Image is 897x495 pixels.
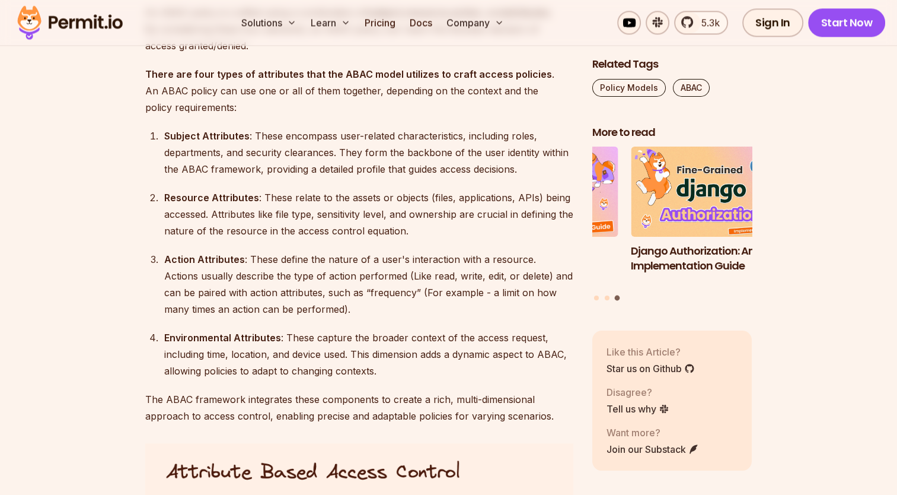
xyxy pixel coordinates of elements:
button: Go to slide 3 [615,296,620,301]
div: : These capture the broader context of the access request, including time, location, and device u... [164,329,573,379]
img: A Full Guide to Planning Your Authorization Model and Architecture [458,147,618,237]
p: Like this Article? [606,345,695,359]
strong: Environmental Attributes [164,332,281,344]
div: : These encompass user-related characteristics, including roles, departments, and security cleara... [164,128,573,177]
strong: Action Attributes [164,253,245,265]
a: 5.3k [674,11,728,34]
a: Pricing [360,11,400,34]
strong: There are four types of attributes that the ABAC model utilizes to craft access policies [145,68,552,80]
p: Disagree? [606,385,669,399]
a: Django Authorization: An Implementation GuideDjango Authorization: An Implementation Guide [631,147,791,288]
img: Permit logo [12,2,128,43]
span: 5.3k [694,15,720,30]
a: Docs [405,11,437,34]
li: 2 of 3 [458,147,618,288]
li: 3 of 3 [631,147,791,288]
h2: More to read [592,125,752,140]
button: Go to slide 1 [594,296,599,300]
a: Policy Models [592,79,666,97]
div: Posts [592,147,752,303]
a: Tell us why [606,402,669,416]
button: Solutions [237,11,301,34]
h3: Django Authorization: An Implementation Guide [631,244,791,274]
a: Join our Substack [606,442,699,456]
button: Go to slide 2 [605,296,609,300]
a: Star us on Github [606,361,695,376]
p: . An ABAC policy can use one or all of them together, depending on the context and the policy req... [145,66,573,116]
a: ABAC [673,79,710,97]
h3: A Full Guide to Planning Your Authorization Model and Architecture [458,244,618,288]
a: Sign In [742,8,803,37]
h2: Related Tags [592,57,752,72]
p: Want more? [606,426,699,440]
strong: Subject Attributes [164,130,250,142]
a: Start Now [808,8,886,37]
div: : These relate to the assets or objects (files, applications, APIs) being accessed. Attributes li... [164,189,573,239]
div: : These define the nature of a user's interaction with a resource. Actions usually describe the t... [164,251,573,318]
p: The ABAC framework integrates these components to create a rich, multi-dimensional approach to ac... [145,391,573,424]
strong: Resource Attributes [164,192,259,204]
button: Company [442,11,509,34]
img: Django Authorization: An Implementation Guide [631,147,791,237]
button: Learn [306,11,355,34]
